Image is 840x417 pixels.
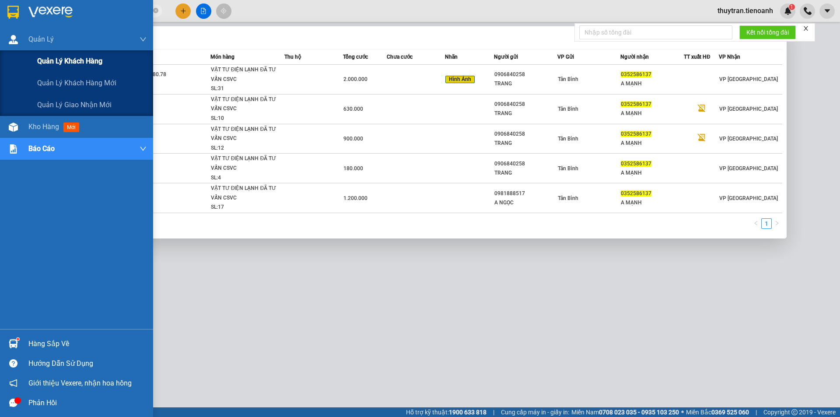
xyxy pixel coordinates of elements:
span: close-circle [153,7,158,15]
img: solution-icon [9,144,18,154]
span: down [140,145,147,152]
span: 2.000.000 [343,76,367,82]
span: Chưa cước [387,54,413,60]
div: SL: 31 [211,84,276,94]
span: Tân Bình [558,165,578,172]
span: left [753,221,759,226]
span: Người nhận [620,54,649,60]
div: SL: 17 [211,203,276,212]
span: VP [GEOGRAPHIC_DATA] [719,76,778,82]
span: VP [GEOGRAPHIC_DATA] [719,136,778,142]
div: A MẠNH [621,79,683,88]
span: TT xuất HĐ [684,54,710,60]
span: 630.000 [343,106,363,112]
img: logo-vxr [7,6,19,19]
li: Next Page [772,218,782,229]
div: TRANG [494,139,557,148]
div: SL: 12 [211,144,276,153]
a: 1 [762,219,771,228]
span: VP [GEOGRAPHIC_DATA] [719,195,778,201]
span: VP Gửi [557,54,574,60]
div: 0906840258 [494,159,557,168]
span: close-circle [153,8,158,13]
span: Quản lý khách hàng [37,56,102,67]
div: VẬT TƯ ĐIỆN LẠNH ĐÃ TƯ VẤN CSVC [211,125,276,144]
span: Kho hàng [28,123,59,131]
input: Nhập số tổng đài [579,25,732,39]
div: A MẠNH [621,109,683,118]
img: warehouse-icon [9,35,18,44]
span: Món hàng [210,54,234,60]
span: 180.000 [343,165,363,172]
div: Hướng dẫn sử dụng [28,357,147,370]
span: Quản lý khách hàng mới [37,77,116,88]
span: VP [GEOGRAPHIC_DATA] [719,106,778,112]
span: Báo cáo [28,143,55,154]
div: 0906840258 [494,130,557,139]
div: 0981888517 [494,189,557,198]
span: close [803,25,809,32]
div: TRANG [494,79,557,88]
span: VP [GEOGRAPHIC_DATA] [719,165,778,172]
div: 0906840258 [494,100,557,109]
span: Kết nối tổng đài [746,28,789,37]
div: 0906840258 [494,70,557,79]
span: notification [9,379,17,387]
div: Phản hồi [28,396,147,410]
div: Hàng sắp về [28,337,147,350]
span: 0352586137 [621,161,651,167]
span: right [774,221,780,226]
span: Thu hộ [284,54,301,60]
div: VẬT TƯ ĐIỆN LẠNH ĐÃ TƯ VẤN CSVC [211,154,276,173]
div: A MẠNH [621,168,683,178]
button: right [772,218,782,229]
span: Hình Ảnh [445,76,475,84]
span: Nhãn [445,54,458,60]
span: question-circle [9,359,17,368]
div: SL: 10 [211,114,276,123]
span: Giới thiệu Vexere, nhận hoa hồng [28,378,132,389]
li: Previous Page [751,218,761,229]
span: VP Nhận [719,54,740,60]
div: TRANG [494,168,557,178]
span: Tân Bình [558,195,578,201]
button: Kết nối tổng đài [739,25,796,39]
li: 1 [761,218,772,229]
div: VẬT TƯ ĐIỆN LẠNH ĐÃ TƯ VẤN CSVC [211,184,276,203]
span: Tân Bình [558,76,578,82]
div: SL: 4 [211,173,276,183]
span: Tổng cước [343,54,368,60]
span: Quản lý giao nhận mới [37,99,112,110]
img: warehouse-icon [9,123,18,132]
div: A MẠNH [621,139,683,148]
button: left [751,218,761,229]
span: Quản Lý [28,34,54,45]
span: 0352586137 [621,71,651,77]
span: Tân Bình [558,136,578,142]
div: A MẠNH [621,198,683,207]
span: Tân Bình [558,106,578,112]
img: warehouse-icon [9,339,18,348]
span: Người gửi [494,54,518,60]
sup: 1 [17,338,19,340]
div: VẬT TƯ ĐIỆN LẠNH ĐÃ TƯ VẤN CSVC [211,65,276,84]
div: A NGỌC [494,198,557,207]
span: 0352586137 [621,190,651,196]
span: 1.200.000 [343,195,367,201]
div: TRANG [494,109,557,118]
span: message [9,399,17,407]
span: down [140,36,147,43]
span: 900.000 [343,136,363,142]
span: 0352586137 [621,101,651,107]
div: VẬT TƯ ĐIỆN LẠNH ĐÃ TƯ VẤN CSVC [211,95,276,114]
span: 0352586137 [621,131,651,137]
span: mới [63,123,79,132]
